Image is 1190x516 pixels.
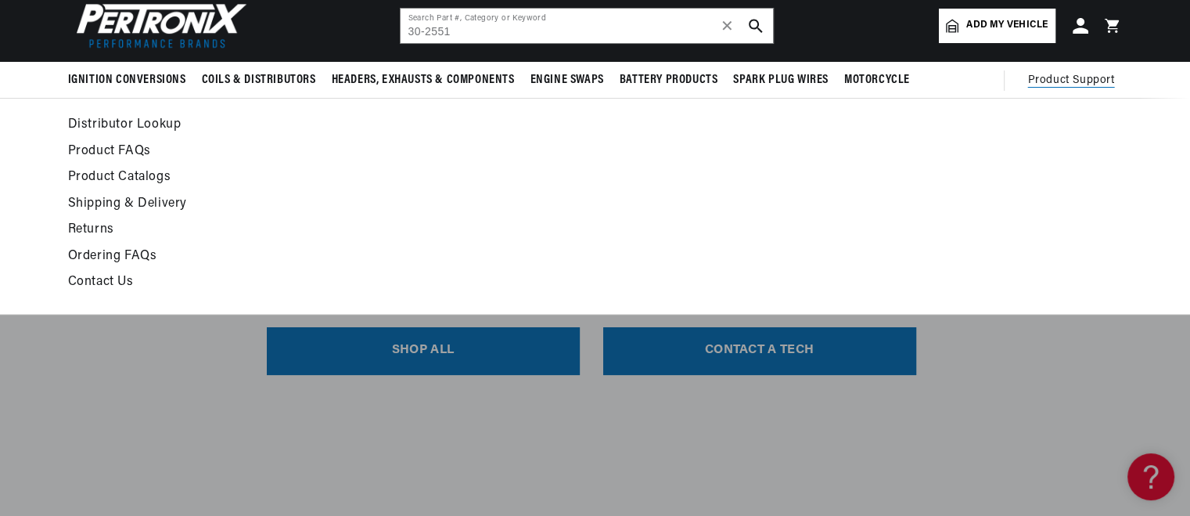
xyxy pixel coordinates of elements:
summary: Product Support [1028,62,1123,99]
summary: Battery Products [612,62,726,99]
a: Add my vehicle [939,9,1055,43]
a: Contact Us [68,272,837,294]
span: Spark Plug Wires [733,72,829,88]
summary: Motorcycle [836,62,918,99]
a: Returns [68,219,837,241]
span: Headers, Exhausts & Components [332,72,515,88]
span: Add my vehicle [966,18,1048,33]
summary: Spark Plug Wires [725,62,836,99]
a: Product FAQs [68,141,837,163]
span: Ignition Conversions [68,72,186,88]
a: Shipping & Delivery [68,193,837,215]
a: Distributor Lookup [68,114,837,136]
a: Product Catalogs [68,167,837,189]
span: Motorcycle [844,72,910,88]
summary: Headers, Exhausts & Components [324,62,523,99]
summary: Engine Swaps [523,62,612,99]
input: Search Part #, Category or Keyword [401,9,773,43]
span: Engine Swaps [530,72,604,88]
button: search button [739,9,773,43]
summary: Coils & Distributors [194,62,324,99]
a: CONTACT A TECH [603,327,916,375]
a: Ordering FAQs [68,246,837,268]
a: SHOP ALL [267,327,580,375]
span: Coils & Distributors [202,72,316,88]
span: Product Support [1028,72,1115,89]
span: Battery Products [620,72,718,88]
summary: Ignition Conversions [68,62,194,99]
